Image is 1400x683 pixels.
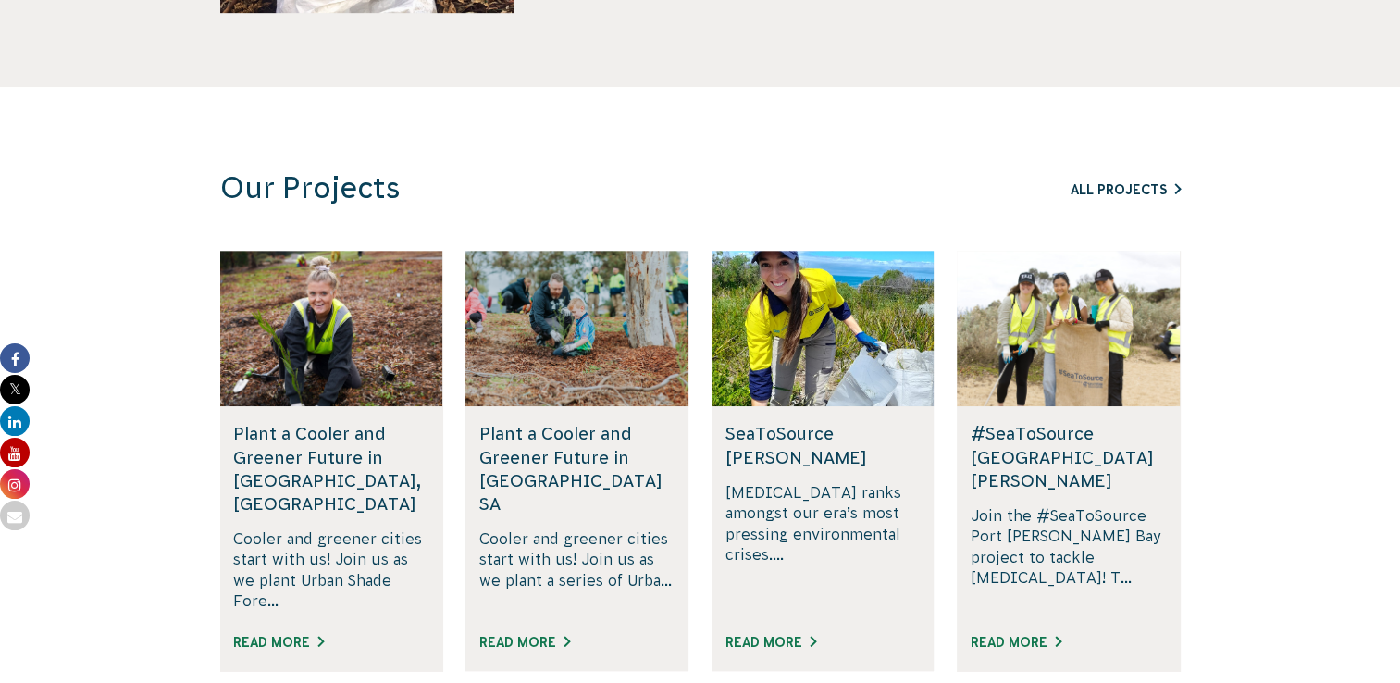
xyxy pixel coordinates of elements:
h5: Plant a Cooler and Greener Future in [GEOGRAPHIC_DATA] SA [479,422,675,515]
h5: SeaToSource [PERSON_NAME] [725,422,921,468]
a: Read More [971,635,1061,650]
p: Cooler and greener cities start with us! Join us as we plant Urban Shade Fore... [233,528,428,612]
h3: Our Projects [220,170,931,206]
p: Cooler and greener cities start with us! Join us as we plant a series of Urba... [479,528,675,612]
a: Read More [479,635,570,650]
h5: Plant a Cooler and Greener Future in [GEOGRAPHIC_DATA], [GEOGRAPHIC_DATA] [233,422,428,515]
a: Read More [725,635,816,650]
h5: #SeaToSource [GEOGRAPHIC_DATA][PERSON_NAME] [971,422,1166,492]
a: All Projects [1071,182,1181,197]
a: Read More [233,635,324,650]
p: [MEDICAL_DATA] ranks amongst our era’s most pressing environmental crises.... [725,482,921,612]
p: Join the #SeaToSource Port [PERSON_NAME] Bay project to tackle [MEDICAL_DATA]! T... [971,505,1166,612]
